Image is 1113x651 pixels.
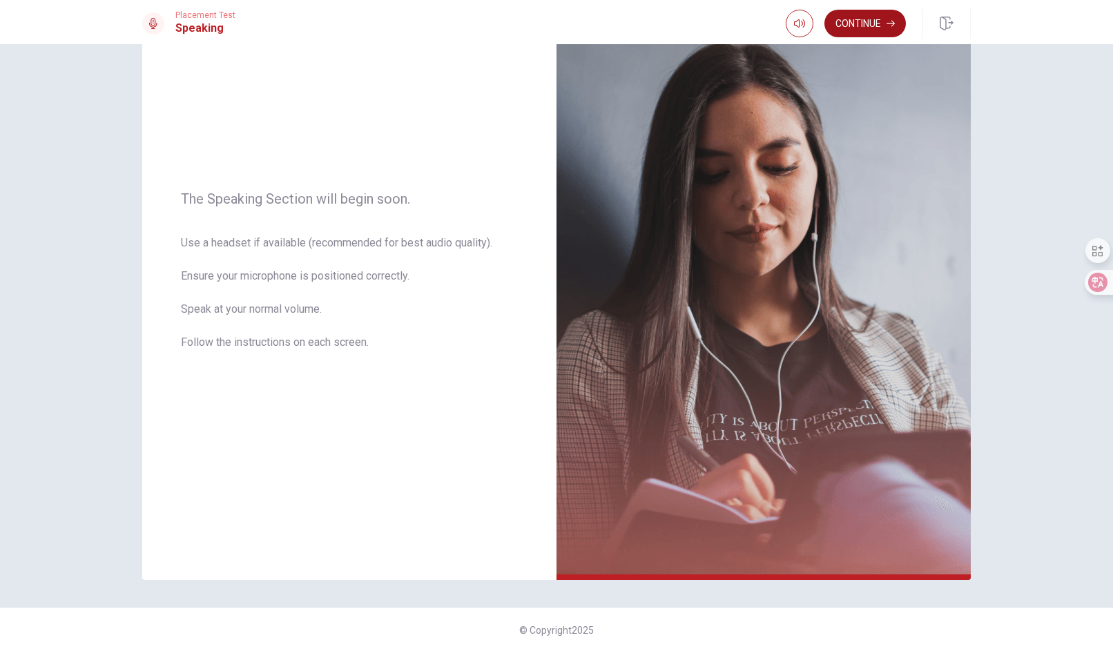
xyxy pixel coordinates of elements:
[824,10,906,37] button: Continue
[181,191,518,207] span: The Speaking Section will begin soon.
[175,10,235,20] span: Placement Test
[519,625,594,636] span: © Copyright 2025
[175,20,235,37] h1: Speaking
[181,235,518,367] span: Use a headset if available (recommended for best audio quality). Ensure your microphone is positi...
